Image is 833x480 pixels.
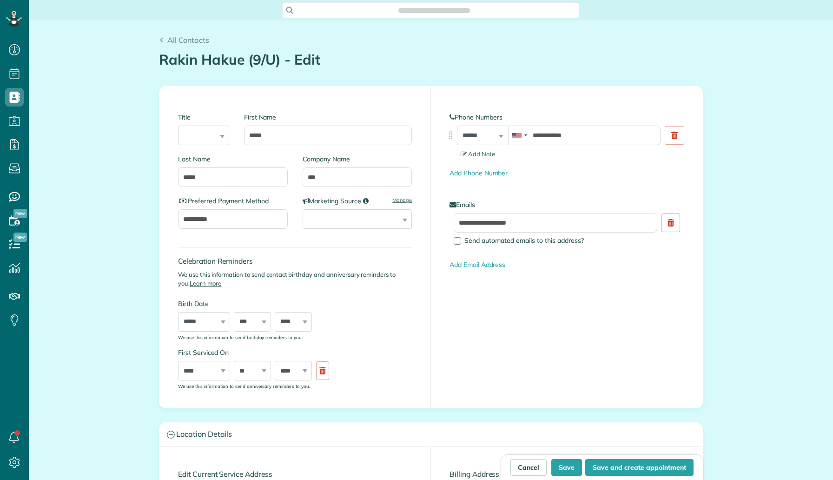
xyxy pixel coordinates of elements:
span: All Contacts [167,35,209,45]
button: Save and create appointment [585,459,694,476]
h4: Edit Current Service Address [178,470,412,478]
a: Add Phone Number [450,169,508,177]
h4: Celebration Reminders [178,257,412,265]
span: Add Note [461,150,495,158]
span: New [13,233,27,242]
label: Emails [450,200,684,209]
label: Marketing Source [303,196,412,206]
label: First Name [244,113,412,122]
a: Add Email Address [450,260,505,269]
label: Last Name [178,154,288,164]
label: Phone Numbers [450,113,684,122]
p: We use this information to send contact birthday and anniversary reminders to you. [178,270,412,288]
label: Birth Date [178,299,334,308]
a: Location Details [159,423,702,447]
sub: We use this information to send anniversary reminders to you. [178,383,310,389]
label: Title [178,113,229,122]
label: Preferred Payment Method [178,196,288,206]
a: All Contacts [159,34,209,46]
span: Search ZenMaid… [408,6,460,15]
h1: Rakin Hakue (9/U) - Edit [159,52,703,67]
img: drag_indicator-119b368615184ecde3eda3c64c821f6cf29d3e2b97b89ee44bc31753036683e5.png [446,130,456,140]
span: Send automated emails to this address? [464,236,584,245]
label: Company Name [303,154,412,164]
label: First Serviced On [178,348,334,357]
span: New [13,209,27,218]
div: United States: +1 [509,126,530,145]
button: Save [551,459,582,476]
h4: Billing Address [450,470,684,478]
a: Cancel [510,459,547,476]
a: Learn more [190,280,221,287]
sub: We use this information to send birthday reminders to you. [178,334,303,340]
a: Manage [392,196,412,204]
